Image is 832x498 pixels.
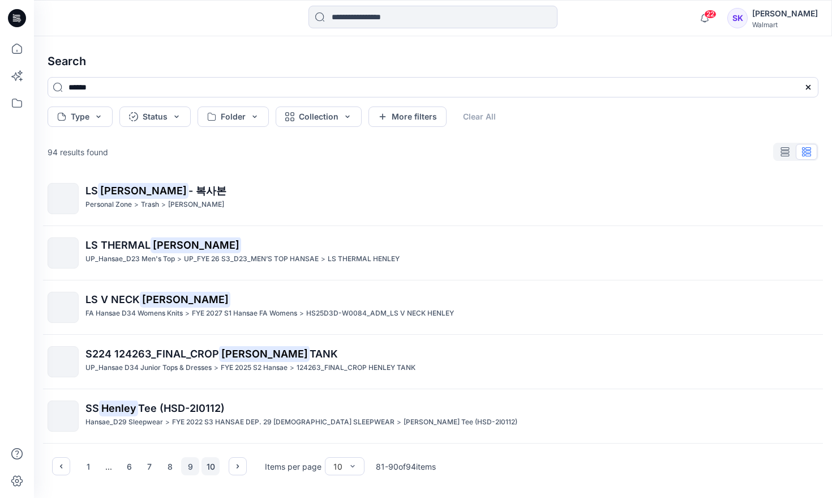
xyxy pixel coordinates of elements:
[198,107,269,127] button: Folder
[265,461,321,473] p: Items per page
[41,285,825,330] a: LS V NECK[PERSON_NAME]FA Hansae D34 Womens Knits>FYE 2027 S1 Hansae FA Womens>HS25D3D-W0084_ADM_L...
[85,293,140,305] span: LS V NECK
[161,457,179,475] button: 8
[727,8,748,28] div: SK
[140,291,230,307] mark: [PERSON_NAME]
[134,199,139,211] p: >
[161,199,166,211] p: >
[192,308,297,320] p: FYE 2027 S1 Hansae FA Womens
[333,461,342,473] div: 10
[85,308,183,320] p: FA Hansae D34 Womens Knits
[100,457,118,475] div: ...
[310,348,338,360] span: TANK
[397,416,401,428] p: >
[404,416,517,428] p: SS Henley Tee (HSD-2I0112)
[172,416,394,428] p: FYE 2022 S3 HANSAE DEP. 29 LADIES SLEEPWEAR
[140,457,158,475] button: 7
[85,348,219,360] span: S224 124263_FINAL_CROP
[48,146,108,158] p: 94 results found
[368,107,447,127] button: More filters
[276,107,362,127] button: Collection
[38,45,827,77] h4: Search
[188,185,226,197] span: - 복사본
[328,253,400,265] p: LS THERMAL HENLEY
[201,457,220,475] button: 10
[752,20,818,29] div: Walmart
[41,394,825,439] a: SSHenleyTee (HSD-2I0112)Hansae_D29 Sleepwear>FYE 2022 S3 HANSAE DEP. 29 [DEMOGRAPHIC_DATA] SLEEPW...
[85,199,132,211] p: Personal Zone
[48,107,113,127] button: Type
[704,10,717,19] span: 22
[752,7,818,20] div: [PERSON_NAME]
[219,346,310,361] mark: [PERSON_NAME]
[168,199,224,211] p: LS HENLEY
[184,253,319,265] p: UP_FYE 26 S3_D23_MEN’S TOP HANSAE
[98,182,188,198] mark: [PERSON_NAME]
[165,416,170,428] p: >
[214,362,218,374] p: >
[41,339,825,384] a: S224 124263_FINAL_CROP[PERSON_NAME]TANKUP_Hansae D34 Junior Tops & Dresses>FYE 2025 S2 Hansae>124...
[185,308,190,320] p: >
[306,308,454,320] p: HS25D3D-W0084_ADM_LS V NECK HENLEY
[141,199,159,211] p: Trash
[177,253,182,265] p: >
[85,402,99,414] span: SS
[85,185,98,197] span: LS
[321,253,325,265] p: >
[41,176,825,221] a: LS[PERSON_NAME]- 복사본Personal Zone>Trash>[PERSON_NAME]
[151,237,241,253] mark: [PERSON_NAME]
[85,239,151,251] span: LS THERMAL
[138,402,225,414] span: Tee (HSD-2I0112)
[297,362,415,374] p: 124263_FINAL_CROP HENLEY TANK
[85,362,212,374] p: UP_Hansae D34 Junior Tops & Dresses
[85,253,175,265] p: UP_Hansae_D23 Men's Top
[376,461,436,473] p: 81 - 90 of 94 items
[79,457,97,475] button: 1
[120,457,138,475] button: 6
[99,400,138,416] mark: Henley
[181,457,199,475] button: 9
[290,362,294,374] p: >
[41,231,825,275] a: LS THERMAL[PERSON_NAME]UP_Hansae_D23 Men's Top>UP_FYE 26 S3_D23_MEN’S TOP HANSAE>LS THERMAL HENLEY
[119,107,191,127] button: Status
[299,308,304,320] p: >
[221,362,288,374] p: FYE 2025 S2 Hansae
[85,416,163,428] p: Hansae_D29 Sleepwear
